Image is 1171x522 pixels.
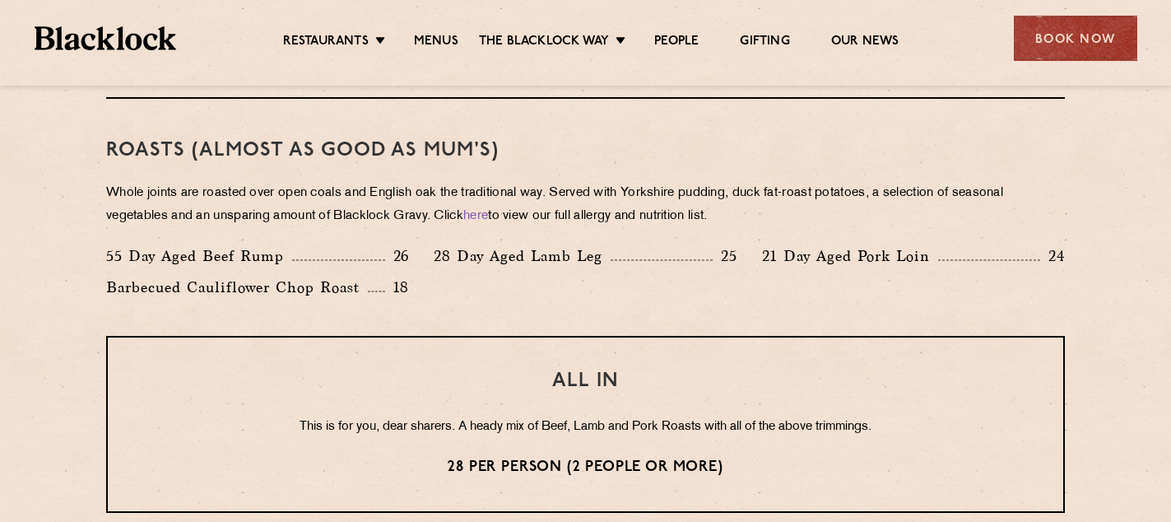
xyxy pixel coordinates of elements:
[434,245,611,268] p: 28 Day Aged Lamb Leg
[283,34,369,52] a: Restaurants
[35,26,177,50] img: BL_Textured_Logo-footer-cropped.svg
[479,34,609,52] a: The Blacklock Way
[385,245,410,267] p: 26
[141,417,1030,438] p: This is for you, dear sharers. A heady mix of Beef, Lamb and Pork Roasts with all of the above tr...
[106,276,368,299] p: Barbecued Cauliflower Chop Roast
[385,277,410,298] p: 18
[654,34,699,52] a: People
[762,245,938,268] p: 21 Day Aged Pork Loin
[713,245,737,267] p: 25
[1014,16,1137,61] div: Book Now
[1040,245,1065,267] p: 24
[106,182,1065,228] p: Whole joints are roasted over open coals and English oak the traditional way. Served with Yorkshi...
[463,210,488,222] a: here
[106,245,292,268] p: 55 Day Aged Beef Rump
[141,371,1030,392] h3: ALL IN
[414,34,458,52] a: Menus
[141,457,1030,478] p: 28 per person (2 people or more)
[106,140,1065,161] h3: Roasts (Almost as good as Mum's)
[831,34,899,52] a: Our News
[740,34,789,52] a: Gifting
